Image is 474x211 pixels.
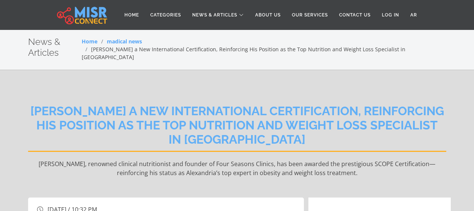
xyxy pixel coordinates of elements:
a: Contact Us [333,8,376,22]
h2: News & Articles [28,37,82,58]
li: [PERSON_NAME] a New International Certification, Reinforcing His Position as the Top Nutrition an... [82,45,446,61]
h2: [PERSON_NAME] a New International Certification, Reinforcing His Position as the Top Nutrition an... [28,104,446,152]
span: News & Articles [192,12,237,18]
a: Home [82,38,97,45]
a: About Us [250,8,286,22]
a: madical news [107,38,142,45]
a: AR [405,8,423,22]
a: Our Services [286,8,333,22]
p: [PERSON_NAME], renowned clinical nutritionist and founder of Four Seasons Clinics, has been award... [28,159,446,186]
a: Home [119,8,145,22]
a: News & Articles [187,8,250,22]
a: Categories [145,8,187,22]
img: main.misr_connect [57,6,107,24]
a: Log in [376,8,405,22]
